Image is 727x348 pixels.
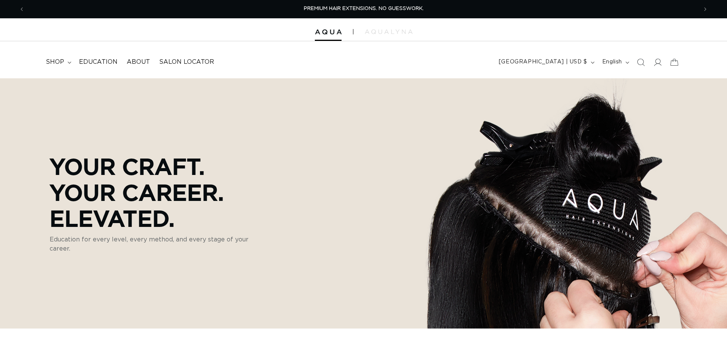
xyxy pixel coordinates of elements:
[13,2,30,16] button: Previous announcement
[50,235,267,253] p: Education for every level, every method, and every stage of your career.
[315,29,342,35] img: Aqua Hair Extensions
[697,2,714,16] button: Next announcement
[74,53,122,71] a: Education
[159,58,214,66] span: Salon Locator
[50,153,267,231] p: Your Craft. Your Career. Elevated.
[494,55,598,70] button: [GEOGRAPHIC_DATA] | USD $
[127,58,150,66] span: About
[41,53,74,71] summary: shop
[304,6,424,11] span: PREMIUM HAIR EXTENSIONS. NO GUESSWORK.
[598,55,632,70] button: English
[632,54,649,71] summary: Search
[365,29,413,34] img: aqualyna.com
[499,58,587,66] span: [GEOGRAPHIC_DATA] | USD $
[155,53,219,71] a: Salon Locator
[122,53,155,71] a: About
[602,58,622,66] span: English
[46,58,64,66] span: shop
[79,58,118,66] span: Education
